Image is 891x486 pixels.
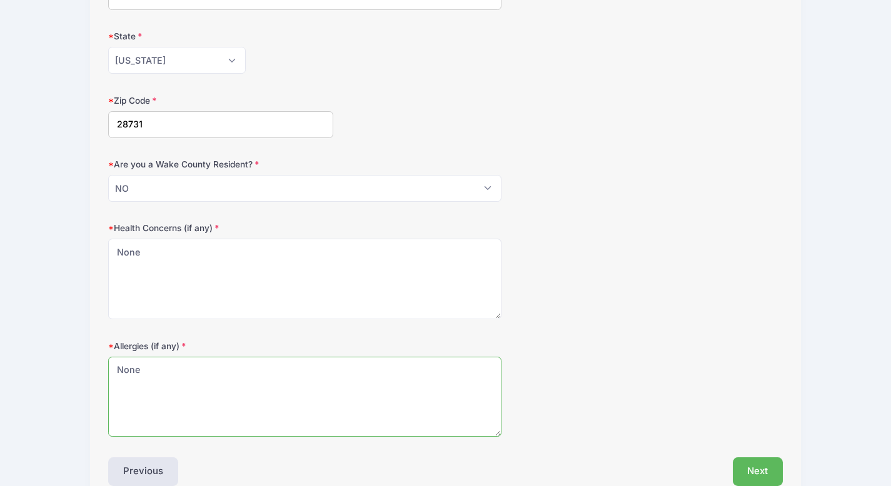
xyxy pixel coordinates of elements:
[108,340,333,352] label: Allergies (if any)
[108,111,333,138] input: xxxxx
[733,457,783,486] button: Next
[108,30,333,42] label: State
[108,457,178,486] button: Previous
[108,222,333,234] label: Health Concerns (if any)
[108,94,333,107] label: Zip Code
[108,158,333,171] label: Are you a Wake County Resident?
